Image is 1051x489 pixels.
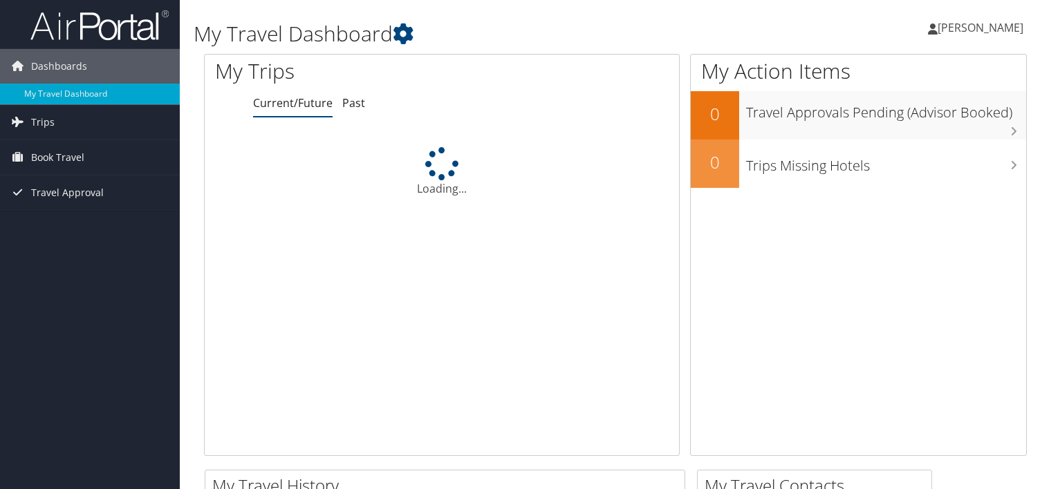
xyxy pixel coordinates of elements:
h1: My Trips [215,57,471,86]
span: [PERSON_NAME] [938,20,1023,35]
h2: 0 [691,151,739,174]
span: Travel Approval [31,175,104,210]
span: Dashboards [31,49,87,84]
h1: My Travel Dashboard [194,19,756,48]
h2: 0 [691,102,739,126]
div: Loading... [205,147,679,197]
h1: My Action Items [691,57,1026,86]
span: Trips [31,105,55,140]
h3: Trips Missing Hotels [746,149,1026,175]
a: 0Trips Missing Hotels [691,140,1026,188]
a: Past [342,95,365,111]
a: 0Travel Approvals Pending (Advisor Booked) [691,91,1026,140]
span: Book Travel [31,140,84,175]
a: [PERSON_NAME] [928,7,1037,48]
h3: Travel Approvals Pending (Advisor Booked) [746,96,1026,122]
img: airportal-logo.png [30,9,169,41]
a: Current/Future [253,95,333,111]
